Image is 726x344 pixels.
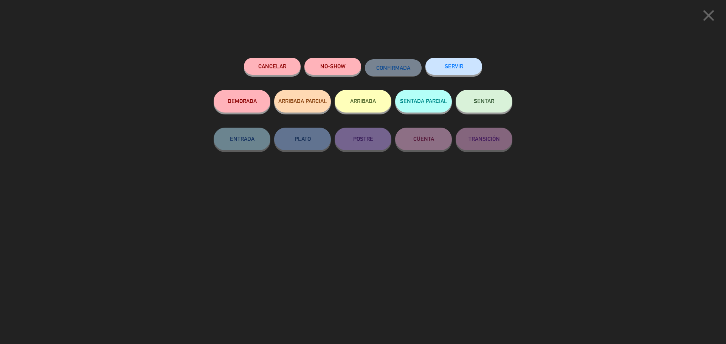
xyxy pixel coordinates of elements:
span: ARRIBADA PARCIAL [278,98,327,104]
button: SERVIR [425,58,482,75]
button: SENTAR [456,90,512,113]
button: ARRIBADA [335,90,391,113]
button: NO-SHOW [304,58,361,75]
button: close [697,6,720,28]
button: TRANSICIÓN [456,128,512,150]
button: Cancelar [244,58,301,75]
span: SENTAR [474,98,494,104]
span: CONFIRMADA [376,65,410,71]
button: SENTADA PARCIAL [395,90,452,113]
i: close [699,6,718,25]
button: CUENTA [395,128,452,150]
button: ARRIBADA PARCIAL [274,90,331,113]
button: DEMORADA [214,90,270,113]
button: ENTRADA [214,128,270,150]
button: PLATO [274,128,331,150]
button: POSTRE [335,128,391,150]
button: CONFIRMADA [365,59,422,76]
